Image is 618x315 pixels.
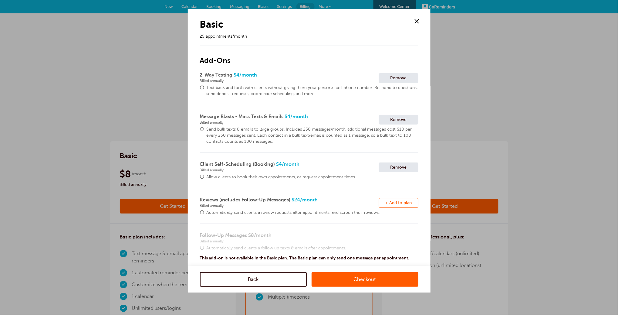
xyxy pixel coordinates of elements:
a: Back [200,272,307,286]
button: Remove [379,115,418,125]
p: This add-on is not available in the Basic plan. The Basic plan can only send one message per appo... [200,255,410,261]
span: Remove [390,76,407,80]
span: /month [254,233,272,238]
span: Client Self-Scheduling (Booking) [200,162,275,167]
span: Message Blasts - Mass Texts & Emails [200,114,284,119]
span: Allow clients to book their own appointments, or request appointment times. [207,174,418,180]
span: Billed annually [200,204,379,208]
h2: Add-Ons [200,46,418,65]
button: + Add to plan [379,198,418,208]
button: Remove [379,163,418,172]
span: Follow-Up Messages [200,233,247,238]
span: Billed annually [200,79,379,83]
span: Text back and forth with clients without giving them your personal cell phone number. Respond to ... [207,85,418,97]
span: /month [291,114,308,119]
span: $4 [200,162,379,172]
span: + Add to plan [385,200,412,205]
span: Remove [390,117,407,122]
span: /month [300,197,318,203]
p: 25 appointments/month [200,33,405,39]
h1: Basic [200,18,405,30]
span: Billed annually [200,239,418,243]
span: $4 [200,114,379,125]
span: Reviews (includes Follow-Up Messages) [200,197,291,203]
button: Remove [379,73,418,83]
span: Billed annually [200,168,379,172]
span: Automatically send clients a follow up texts & emails after appointments. [207,245,418,251]
a: Checkout [312,272,418,286]
span: Automatically send clients a review requests after appointments, and screen their reviews. [207,210,418,216]
span: Billed annually [200,120,379,125]
span: Send bulk texts & emails to large groups. Includes 250 messages/month, additional messages cost $... [207,126,418,145]
span: Remove [390,165,407,169]
span: 2-Way Texting [200,72,233,78]
span: /month [282,162,300,167]
span: /month [240,72,257,78]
